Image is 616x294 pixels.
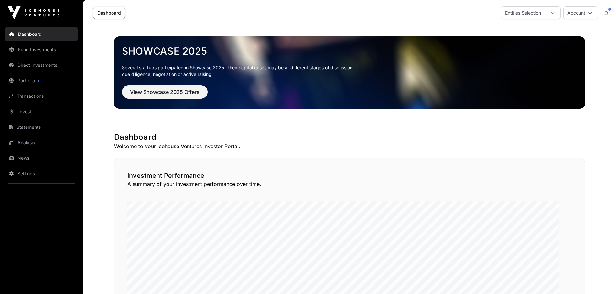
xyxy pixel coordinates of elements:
a: Settings [5,167,78,181]
a: Analysis [5,136,78,150]
a: Dashboard [5,27,78,41]
a: Transactions [5,89,78,103]
h2: Investment Performance [127,171,572,180]
p: Several startups participated in Showcase 2025. Their capital raises may be at different stages o... [122,65,577,77]
a: Direct Investments [5,58,78,72]
a: Statements [5,120,78,134]
img: Showcase 2025 [114,36,585,109]
p: Welcome to your Icehouse Ventures Investor Portal. [114,142,585,150]
a: Showcase 2025 [122,45,577,57]
a: News [5,151,78,165]
img: Icehouse Ventures Logo [8,6,59,19]
h1: Dashboard [114,132,585,142]
a: Portfolio [5,74,78,88]
a: Dashboard [93,7,125,19]
div: Entities Selection [501,7,545,19]
a: Invest [5,105,78,119]
span: View Showcase 2025 Offers [130,88,200,96]
p: A summary of your investment performance over time. [127,180,572,188]
button: View Showcase 2025 Offers [122,85,208,99]
iframe: Chat Widget [584,263,616,294]
a: View Showcase 2025 Offers [122,92,208,98]
button: Account [563,6,598,19]
a: Fund Investments [5,43,78,57]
